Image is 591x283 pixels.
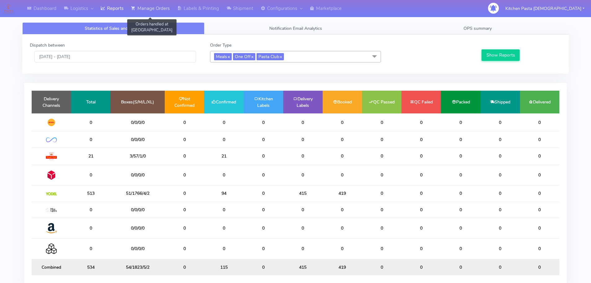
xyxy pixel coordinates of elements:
[71,91,110,113] td: Total
[32,259,71,275] td: Combined
[481,218,520,238] td: 0
[362,239,401,259] td: 0
[362,165,401,185] td: 0
[204,113,244,131] td: 0
[481,165,520,185] td: 0
[481,91,520,113] td: Shipped
[362,202,401,218] td: 0
[481,131,520,148] td: 0
[323,113,362,131] td: 0
[441,202,480,218] td: 0
[204,239,244,259] td: 0
[165,91,204,113] td: Not Confirmed
[110,91,165,113] td: Boxes(S/M/L/XL)
[283,148,323,165] td: 0
[481,148,520,165] td: 0
[520,131,559,148] td: 0
[46,170,57,180] img: DPD
[30,42,65,48] label: Dispatch between
[165,202,204,218] td: 0
[401,239,441,259] td: 0
[71,218,110,238] td: 0
[362,185,401,202] td: 0
[244,131,283,148] td: 0
[165,218,204,238] td: 0
[323,259,362,275] td: 419
[323,131,362,148] td: 0
[441,91,480,113] td: Packed
[441,113,480,131] td: 0
[283,165,323,185] td: 0
[441,218,480,238] td: 0
[283,113,323,131] td: 0
[362,113,401,131] td: 0
[46,208,57,212] img: MaxOptra
[227,53,230,60] a: x
[481,239,520,259] td: 0
[401,165,441,185] td: 0
[204,185,244,202] td: 94
[71,259,110,275] td: 534
[165,239,204,259] td: 0
[71,113,110,131] td: 0
[323,148,362,165] td: 0
[283,202,323,218] td: 0
[46,137,57,143] img: OnFleet
[323,202,362,218] td: 0
[110,185,165,202] td: 51/1766/4/2
[210,42,231,48] label: Order Type
[323,91,362,113] td: Booked
[71,202,110,218] td: 0
[165,259,204,275] td: 0
[283,239,323,259] td: 0
[110,259,165,275] td: 54/1823/5/2
[214,53,232,60] span: Meals
[362,131,401,148] td: 0
[165,131,204,148] td: 0
[110,202,165,218] td: 0/0/0/0
[441,131,480,148] td: 0
[520,91,559,113] td: Delivered
[204,259,244,275] td: 115
[22,22,569,34] ul: Tabs
[32,91,71,113] td: Delivery Channels
[244,259,283,275] td: 0
[481,259,520,275] td: 0
[401,218,441,238] td: 0
[481,202,520,218] td: 0
[401,185,441,202] td: 0
[269,25,322,31] span: Notification Email Analytics
[165,165,204,185] td: 0
[85,25,142,31] span: Statistics of Sales and Orders
[441,165,480,185] td: 0
[251,53,253,60] a: x
[204,148,244,165] td: 21
[46,192,57,195] img: Yodel
[441,185,480,202] td: 0
[46,153,57,160] img: Royal Mail
[46,223,57,234] img: Amazon
[441,148,480,165] td: 0
[204,131,244,148] td: 0
[244,185,283,202] td: 0
[71,148,110,165] td: 21
[463,25,492,31] span: OPS summary
[520,185,559,202] td: 0
[110,239,165,259] td: 0/0/0/0
[520,148,559,165] td: 0
[441,259,480,275] td: 0
[362,148,401,165] td: 0
[323,239,362,259] td: 0
[34,51,196,62] input: Pick the Daterange
[323,185,362,202] td: 419
[204,218,244,238] td: 0
[244,113,283,131] td: 0
[520,165,559,185] td: 0
[244,165,283,185] td: 0
[401,259,441,275] td: 0
[501,2,589,15] button: Kitchen Pasta [DEMOGRAPHIC_DATA]
[401,113,441,131] td: 0
[362,259,401,275] td: 0
[204,202,244,218] td: 0
[110,148,165,165] td: 3/57/1/0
